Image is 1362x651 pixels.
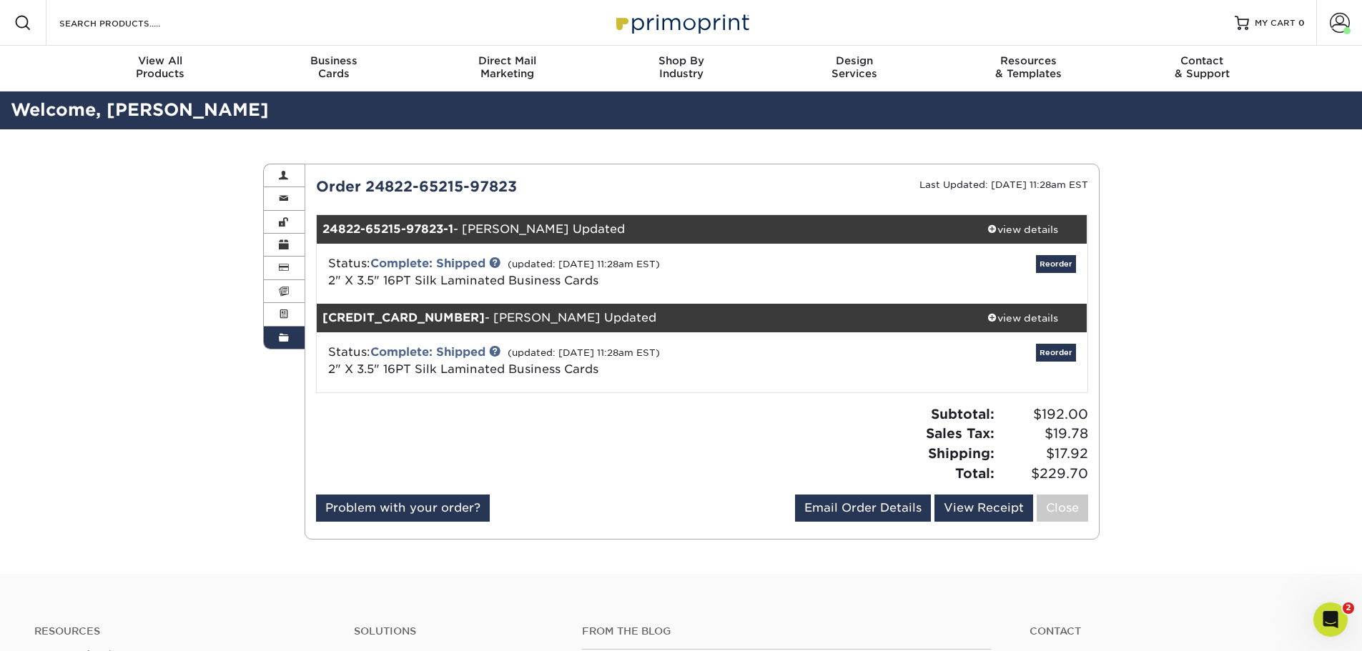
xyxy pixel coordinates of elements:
[1115,54,1289,80] div: & Support
[1036,255,1076,273] a: Reorder
[959,304,1087,332] a: view details
[1036,344,1076,362] a: Reorder
[508,259,660,269] small: (updated: [DATE] 11:28am EST)
[942,46,1115,91] a: Resources& Templates
[1115,54,1289,67] span: Contact
[322,311,485,324] strong: [CREDIT_CARD_NUMBER]
[768,54,942,80] div: Services
[610,7,753,38] img: Primoprint
[959,311,1087,325] div: view details
[420,54,594,67] span: Direct Mail
[926,425,995,441] strong: Sales Tax:
[1298,18,1305,28] span: 0
[508,347,660,358] small: (updated: [DATE] 11:28am EST)
[322,222,453,236] strong: 24822-65215-97823-1
[74,54,247,80] div: Products
[420,54,594,80] div: Marketing
[1030,625,1328,637] a: Contact
[370,257,485,270] a: Complete: Shipped
[317,215,959,244] div: - [PERSON_NAME] Updated
[74,54,247,67] span: View All
[1115,46,1289,91] a: Contact& Support
[919,179,1088,190] small: Last Updated: [DATE] 11:28am EST
[354,625,561,637] h4: Solutions
[74,46,247,91] a: View AllProducts
[328,274,598,287] a: 2" X 3.5" 16PT Silk Laminated Business Cards
[34,625,332,637] h4: Resources
[931,406,995,422] strong: Subtotal:
[58,14,197,31] input: SEARCH PRODUCTS.....
[959,215,1087,244] a: view details
[582,625,991,637] h4: From the Blog
[959,222,1087,237] div: view details
[942,54,1115,80] div: & Templates
[317,304,959,332] div: - [PERSON_NAME] Updated
[955,465,995,481] strong: Total:
[594,46,768,91] a: Shop ByIndustry
[928,445,995,461] strong: Shipping:
[247,46,420,91] a: BusinessCards
[999,424,1088,444] span: $19.78
[317,255,830,289] div: Status:
[370,345,485,359] a: Complete: Shipped
[795,495,931,522] a: Email Order Details
[999,444,1088,464] span: $17.92
[420,46,594,91] a: Direct MailMarketing
[1313,602,1348,637] iframe: Intercom live chat
[594,54,768,67] span: Shop By
[999,404,1088,424] span: $192.00
[1343,602,1354,614] span: 2
[1037,495,1088,522] a: Close
[594,54,768,80] div: Industry
[328,362,598,376] a: 2" X 3.5" 16PT Silk Laminated Business Cards
[247,54,420,67] span: Business
[247,54,420,80] div: Cards
[1255,17,1296,29] span: MY CART
[768,54,942,67] span: Design
[768,46,942,91] a: DesignServices
[316,495,490,522] a: Problem with your order?
[305,176,702,197] div: Order 24822-65215-97823
[942,54,1115,67] span: Resources
[934,495,1033,522] a: View Receipt
[317,344,830,378] div: Status:
[999,464,1088,484] span: $229.70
